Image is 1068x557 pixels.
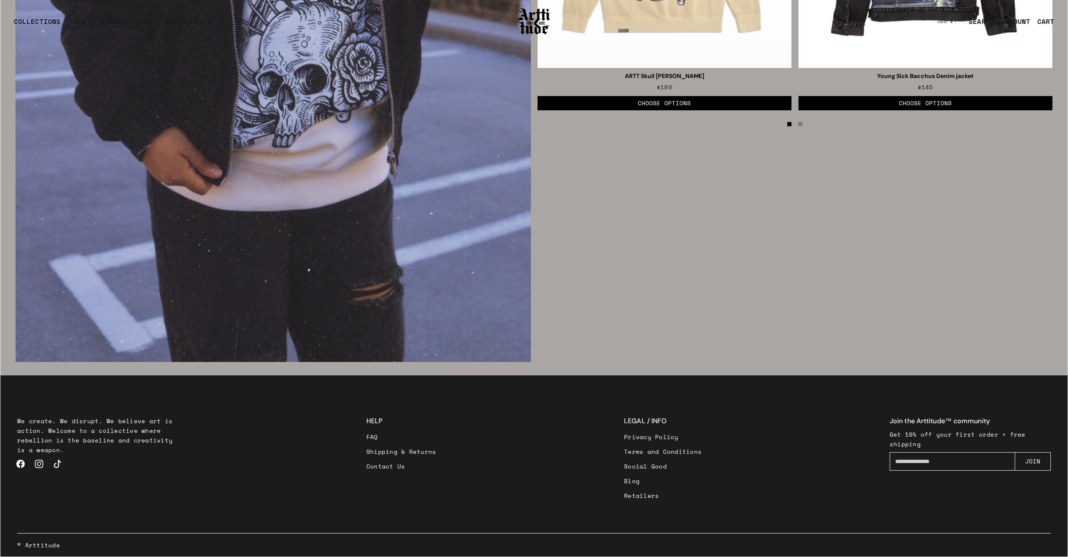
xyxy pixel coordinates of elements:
a: Shipping & Returns [366,444,436,459]
a: ACCOUNT [994,13,1031,30]
input: Enter your email [890,452,1015,471]
a: Facebook [11,455,30,473]
span: $160 [657,82,672,92]
button: Choose Options [538,96,792,110]
a: FAQ [366,429,436,444]
a: Contact Us [366,459,436,474]
li: Page dot 2 [798,122,802,126]
a: Privacy Policy [624,429,702,444]
a: TEEN [135,16,151,33]
a: WOMEN [100,16,121,33]
img: Arttitude [517,7,551,36]
a: SEARCH [962,13,994,30]
a: Terms and Conditions [624,444,702,459]
li: Page dot 1 [787,122,791,126]
h3: HELP [366,416,436,426]
div: COLLECTIONS [14,16,60,33]
ul: Main navigation [7,16,218,33]
h4: Join the Arttitude™ community [890,416,1051,426]
a: TikTok [48,455,67,473]
a: Blog [624,474,702,488]
a: Social Good [624,459,702,474]
button: USD $ [932,12,962,31]
a: Instagram [30,455,48,473]
div: ACCESSORIES [165,16,212,33]
div: CART [1037,16,1054,26]
a: Open cart [1031,13,1054,30]
h3: LEGAL / INFO [624,416,702,426]
button: Choose Options [798,96,1052,110]
button: JOIN [1015,452,1051,471]
a: Retailers [624,488,702,503]
a: © Arttitude [17,540,60,550]
p: We create. We disrupt. We believe art is action. Welcome to a collective where rebellion is the b... [17,416,178,455]
p: Get 10% off your first order + free shipping [890,429,1051,449]
span: $145 [918,82,933,92]
a: MEN [74,16,86,33]
span: USD $ [937,18,953,25]
a: Young Sick Bacchus Denim jacket [877,72,974,80]
a: ARTT Skull [PERSON_NAME] [625,72,704,80]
